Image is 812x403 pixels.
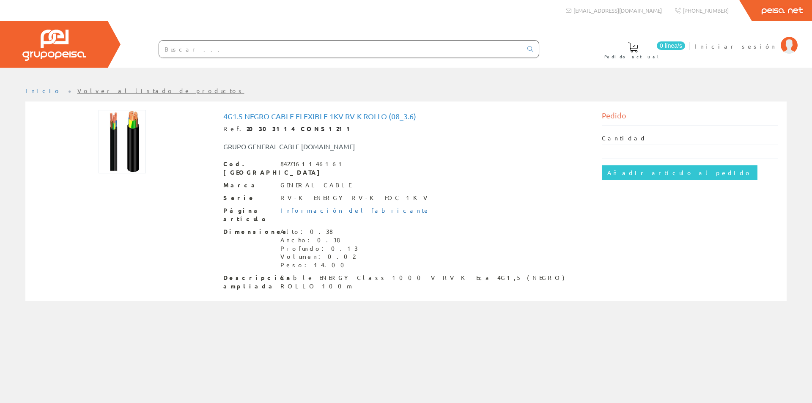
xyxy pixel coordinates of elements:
div: Profundo: 0.13 [280,244,358,253]
span: [EMAIL_ADDRESS][DOMAIN_NAME] [573,7,662,14]
div: GENERAL CABLE [280,181,351,189]
img: Grupo Peisa [22,30,86,61]
div: Ancho: 0.38 [280,236,358,244]
input: Añadir artículo al pedido [602,165,757,180]
div: GRUPO GENERAL CABLE [DOMAIN_NAME] [217,142,438,151]
div: Pedido [602,110,779,126]
input: Buscar ... [159,41,522,58]
label: Cantidad [602,134,647,143]
h1: 4g1.5 Negro Cable Flexible 1kv Rv-k Rollo (08_3.6) [223,112,589,121]
div: Alto: 0.38 [280,228,358,236]
span: Cod. [GEOGRAPHIC_DATA] [223,160,274,177]
span: 0 línea/s [657,41,685,50]
div: Volumen: 0.02 [280,252,358,261]
a: Volver al listado de productos [77,87,244,94]
span: Serie [223,194,274,202]
a: Información del fabricante [280,206,430,214]
span: [PHONE_NUMBER] [683,7,729,14]
strong: 20303114 CONS1211 [247,125,354,132]
div: Ref. [223,125,589,133]
span: Marca [223,181,274,189]
span: Pedido actual [604,52,662,61]
span: Descripción ampliada [223,274,274,291]
span: Iniciar sesión [694,42,776,50]
img: Foto artículo 4g1.5 Negro Cable Flexible 1kv Rv-k Rollo (08_3.6) (112.5x150) [99,110,146,173]
div: 8427361146161 [280,160,346,168]
a: Iniciar sesión [694,35,798,43]
div: Peso: 14.00 [280,261,358,269]
a: Inicio [25,87,61,94]
div: RV-K ENERGY RV-K FOC 1KV [280,194,430,202]
div: Cable ENERGY Class 1000 V RV-K Eca 4G1,5 (NEGRO) ROLLO 100m [280,274,589,291]
span: Página artículo [223,206,274,223]
span: Dimensiones [223,228,274,236]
